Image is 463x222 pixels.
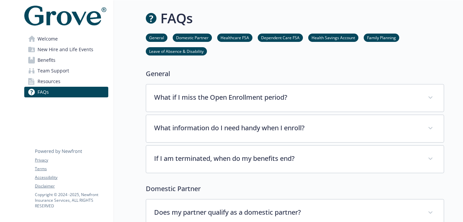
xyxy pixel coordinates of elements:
div: If I am terminated, when do my benefits end? [146,146,444,173]
a: Welcome [24,34,108,44]
p: General [146,69,444,79]
span: New Hire and Life Events [38,44,93,55]
span: Resources [38,76,60,87]
span: FAQs [38,87,49,97]
a: New Hire and Life Events [24,44,108,55]
a: Healthcare FSA [217,34,252,41]
a: Leave of Absence & Disability [146,48,207,54]
h1: FAQs [160,8,193,28]
a: FAQs [24,87,108,97]
a: Health Savings Account [308,34,358,41]
p: If I am terminated, when do my benefits end? [154,154,420,164]
div: What information do I need handy when I enroll? [146,115,444,142]
a: Domestic Partner [173,34,212,41]
span: Team Support [38,65,69,76]
span: Welcome [38,34,58,44]
p: Copyright © 2024 - 2025 , Newfront Insurance Services, ALL RIGHTS RESERVED [35,192,108,209]
span: Benefits [38,55,55,65]
a: Accessibility [35,174,108,180]
a: Team Support [24,65,108,76]
a: Disclaimer [35,183,108,189]
a: Family Planning [364,34,399,41]
p: What if I miss the Open Enrollment period? [154,92,420,102]
div: What if I miss the Open Enrollment period? [146,84,444,112]
a: Terms [35,166,108,172]
a: Privacy [35,157,108,163]
p: Does my partner qualify as a domestic partner? [154,207,420,217]
p: What information do I need handy when I enroll? [154,123,420,133]
a: General [146,34,167,41]
p: Domestic Partner [146,184,444,194]
a: Benefits [24,55,108,65]
a: Resources [24,76,108,87]
a: Dependent Care FSA [258,34,303,41]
